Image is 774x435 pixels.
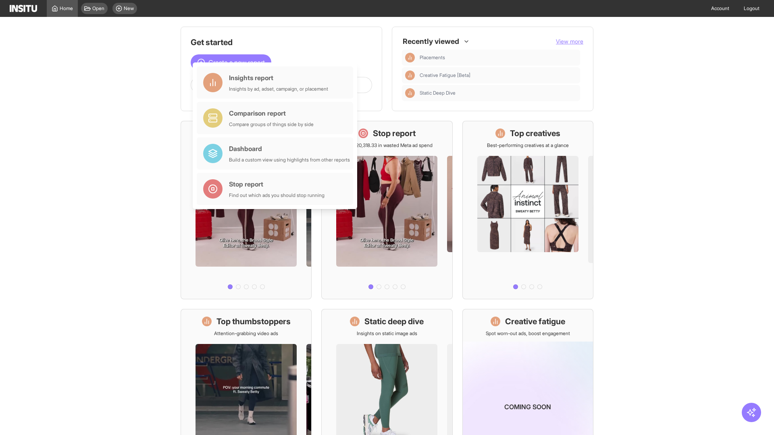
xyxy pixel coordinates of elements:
h1: Static deep dive [364,316,424,327]
h1: Top creatives [510,128,560,139]
span: New [124,5,134,12]
div: Dashboard [229,144,350,153]
div: Compare groups of things side by side [229,121,314,128]
span: Home [60,5,73,12]
h1: Stop report [373,128,416,139]
div: Comparison report [229,108,314,118]
div: Insights [405,88,415,98]
span: Creative Fatigue [Beta] [420,72,470,79]
span: Static Deep Dive [420,90,456,96]
div: Insights [405,70,415,80]
span: Placements [420,54,577,61]
p: Insights on static image ads [357,330,417,337]
span: View more [556,38,583,45]
span: Open [92,5,104,12]
button: View more [556,37,583,46]
button: Create a new report [191,54,271,70]
p: Save £20,318.33 in wasted Meta ad spend [341,142,433,149]
p: Best-performing creatives at a glance [487,142,569,149]
div: Build a custom view using highlights from other reports [229,157,350,163]
div: Insights report [229,73,328,83]
span: Static Deep Dive [420,90,577,96]
a: Stop reportSave £20,318.33 in wasted Meta ad spend [321,121,452,299]
p: Attention-grabbing video ads [214,330,278,337]
a: Top creativesBest-performing creatives at a glance [462,121,593,299]
h1: Top thumbstoppers [216,316,291,327]
img: Logo [10,5,37,12]
span: Creative Fatigue [Beta] [420,72,577,79]
h1: Get started [191,37,372,48]
span: Create a new report [208,58,265,67]
div: Insights by ad, adset, campaign, or placement [229,86,328,92]
a: What's live nowSee all active ads instantly [181,121,312,299]
div: Insights [405,53,415,62]
div: Find out which ads you should stop running [229,192,325,199]
span: Placements [420,54,445,61]
div: Stop report [229,179,325,189]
